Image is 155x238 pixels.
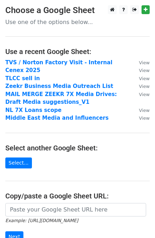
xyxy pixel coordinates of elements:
a: Select... [5,157,32,168]
a: TLCC sell in [5,75,40,82]
a: View [132,67,150,73]
small: Example: [URL][DOMAIN_NAME] [5,218,78,223]
a: Zeekr Business Media Outreach List [5,83,113,89]
small: View [139,60,150,65]
a: Cenex 2025 [5,67,40,73]
a: View [132,83,150,89]
h4: Copy/paste a Google Sheet URL: [5,192,150,200]
p: Use one of the options below... [5,18,150,26]
h3: Choose a Google Sheet [5,5,150,16]
small: View [139,108,150,113]
a: TVS / Norton Factory Visit - Internal [5,59,112,66]
input: Paste your Google Sheet URL here [5,203,146,216]
a: Middle East Media and Influencers [5,115,109,121]
small: View [139,115,150,121]
small: View [139,68,150,73]
a: View [132,115,150,121]
small: View [139,76,150,81]
small: View [139,84,150,89]
a: MAIL MERGE ZEEKR 7X Media Drives: Draft Media suggestions_V1 [5,91,117,106]
a: View [132,59,150,66]
a: View [132,107,150,113]
h4: Use a recent Google Sheet: [5,47,150,56]
a: View [132,91,150,97]
a: View [132,75,150,82]
a: NL 7X Loans scope [5,107,61,113]
h4: Select another Google Sheet: [5,144,150,152]
small: View [139,92,150,97]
